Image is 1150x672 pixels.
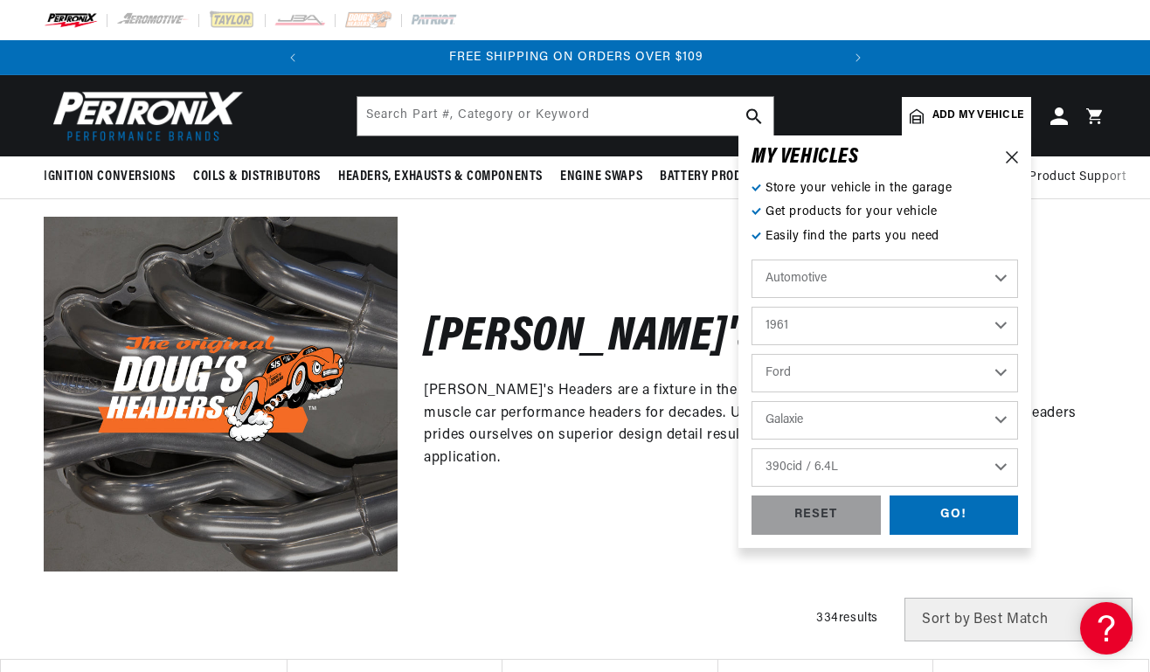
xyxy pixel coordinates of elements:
p: Store your vehicle in the garage [752,179,1018,198]
span: Sort by [922,613,970,627]
div: RESET [752,495,881,535]
div: Announcement [311,48,842,67]
summary: Battery Products [651,156,779,197]
button: Translation missing: en.sections.announcements.next_announcement [841,40,876,75]
select: Make [752,354,1018,392]
span: Ignition Conversions [44,168,176,186]
input: Search Part #, Category or Keyword [357,97,773,135]
span: Battery Products [660,168,770,186]
summary: Coils & Distributors [184,156,329,197]
h2: [PERSON_NAME]'s Headers [424,318,938,359]
summary: Headers, Exhausts & Components [329,156,551,197]
summary: Ignition Conversions [44,156,184,197]
span: Add my vehicle [932,107,1023,124]
button: Translation missing: en.sections.announcements.previous_announcement [275,40,310,75]
p: [PERSON_NAME]'s Headers are a fixture in the motorsports aftermarket, pioneering quality muscle c... [424,380,1080,469]
select: Engine [752,448,1018,487]
div: 2 of 2 [311,48,842,67]
select: Year [752,307,1018,345]
span: Coils & Distributors [193,168,321,186]
summary: Engine Swaps [551,156,651,197]
summary: Product Support [1029,156,1134,198]
p: Easily find the parts you need [752,227,1018,246]
select: Model [752,401,1018,440]
select: Ride Type [752,260,1018,298]
span: 334 results [816,612,878,625]
h6: MY VEHICLE S [752,149,859,166]
img: Pertronix [44,86,245,146]
a: Add my vehicle [902,97,1031,135]
select: Sort by [904,598,1133,641]
div: GO! [890,495,1019,535]
span: Engine Swaps [560,168,642,186]
img: Doug's Headers [44,217,398,571]
button: search button [735,97,773,135]
span: Headers, Exhausts & Components [338,168,543,186]
p: Get products for your vehicle [752,203,1018,222]
span: Product Support [1029,168,1126,187]
span: FREE SHIPPING ON ORDERS OVER $109 [449,51,703,64]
